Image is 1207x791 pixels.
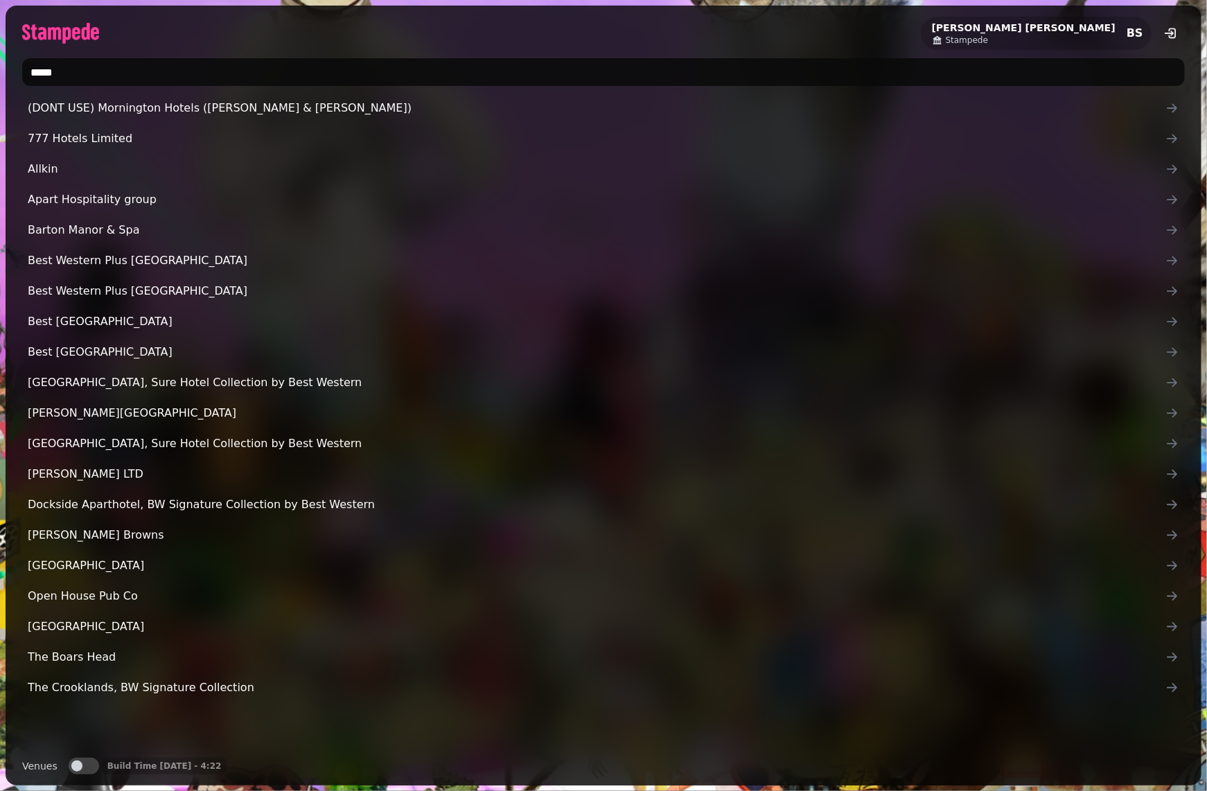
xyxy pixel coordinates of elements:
span: 777 Hotels Limited [28,130,1165,147]
a: Allkin [22,155,1185,183]
span: BS [1127,28,1143,39]
a: [PERSON_NAME][GEOGRAPHIC_DATA] [22,399,1185,427]
span: Best [GEOGRAPHIC_DATA] [28,344,1165,360]
a: Apart Hospitality group [22,186,1185,214]
span: [GEOGRAPHIC_DATA], Sure Hotel Collection by Best Western [28,374,1165,391]
span: Best Western Plus [GEOGRAPHIC_DATA] [28,252,1165,269]
a: Best [GEOGRAPHIC_DATA] [22,308,1185,336]
a: Barton Manor & Spa [22,216,1185,244]
a: [GEOGRAPHIC_DATA], Sure Hotel Collection by Best Western [22,369,1185,397]
a: The Boars Head [22,643,1185,671]
a: Best Western Plus [GEOGRAPHIC_DATA] [22,277,1185,305]
span: The Boars Head [28,649,1165,666]
span: Allkin [28,161,1165,177]
a: [PERSON_NAME] Browns [22,521,1185,549]
a: 777 Hotels Limited [22,125,1185,153]
span: Best [GEOGRAPHIC_DATA] [28,313,1165,330]
a: Best [GEOGRAPHIC_DATA] [22,338,1185,366]
label: Venues [22,758,58,774]
span: (DONT USE) Mornington Hotels ([PERSON_NAME] & [PERSON_NAME]) [28,100,1165,116]
a: (DONT USE) Mornington Hotels ([PERSON_NAME] & [PERSON_NAME]) [22,94,1185,122]
a: Dockside Aparthotel, BW Signature Collection by Best Western [22,491,1185,519]
span: Dockside Aparthotel, BW Signature Collection by Best Western [28,496,1165,513]
a: Best Western Plus [GEOGRAPHIC_DATA] [22,247,1185,275]
span: Open House Pub Co [28,588,1165,605]
a: The Crooklands, BW Signature Collection [22,674,1185,702]
span: [PERSON_NAME] LTD [28,466,1165,483]
span: [PERSON_NAME] Browns [28,527,1165,544]
span: The Crooklands, BW Signature Collection [28,679,1165,696]
span: Barton Manor & Spa [28,222,1165,238]
img: logo [22,23,99,44]
p: Build Time [DATE] - 4:22 [107,760,222,772]
a: [GEOGRAPHIC_DATA] [22,552,1185,580]
span: [GEOGRAPHIC_DATA] [28,557,1165,574]
span: [GEOGRAPHIC_DATA], Sure Hotel Collection by Best Western [28,435,1165,452]
a: [GEOGRAPHIC_DATA] [22,613,1185,641]
a: Stampede [932,35,1116,46]
span: [PERSON_NAME][GEOGRAPHIC_DATA] [28,405,1165,421]
a: [GEOGRAPHIC_DATA], Sure Hotel Collection by Best Western [22,430,1185,458]
span: Best Western Plus [GEOGRAPHIC_DATA] [28,283,1165,299]
h2: [PERSON_NAME] [PERSON_NAME] [932,21,1116,35]
span: Stampede [946,35,988,46]
a: [PERSON_NAME] LTD [22,460,1185,488]
span: [GEOGRAPHIC_DATA] [28,618,1165,635]
span: Apart Hospitality group [28,191,1165,208]
button: logout [1157,19,1185,47]
a: Open House Pub Co [22,582,1185,610]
